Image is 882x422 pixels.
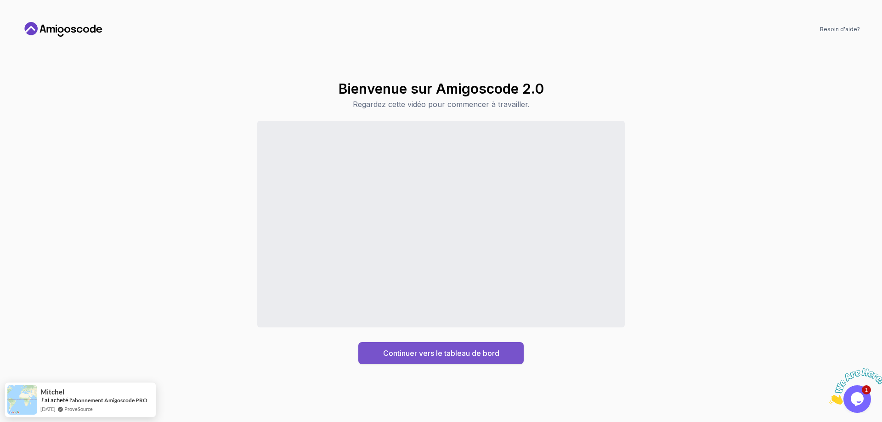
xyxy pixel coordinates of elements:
a: Besoin d'aide? [820,26,860,33]
font: J'ai acheté [40,396,68,404]
img: Chat accrocheur [4,4,61,40]
font: ProveSource [64,406,93,412]
button: Continuer vers le tableau de bord [358,342,524,364]
iframe: Vidéo de vente [257,121,625,327]
a: l'abonnement Amigoscode PRO [69,397,147,404]
font: Regardez cette vidéo pour commencer à travailler. [353,100,530,109]
font: Continuer vers le tableau de bord [383,349,499,358]
font: 1 [22,2,24,7]
font: [DATE] [40,406,55,412]
font: Mitchel [40,387,64,395]
font: Bienvenue sur Amigoscode 2.0 [339,80,544,97]
iframe: widget de discussion [825,365,882,408]
img: image de notification de preuve sociale provesource [7,385,37,415]
a: ProveSource [64,405,93,413]
a: Lien vers la maison [22,22,105,37]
